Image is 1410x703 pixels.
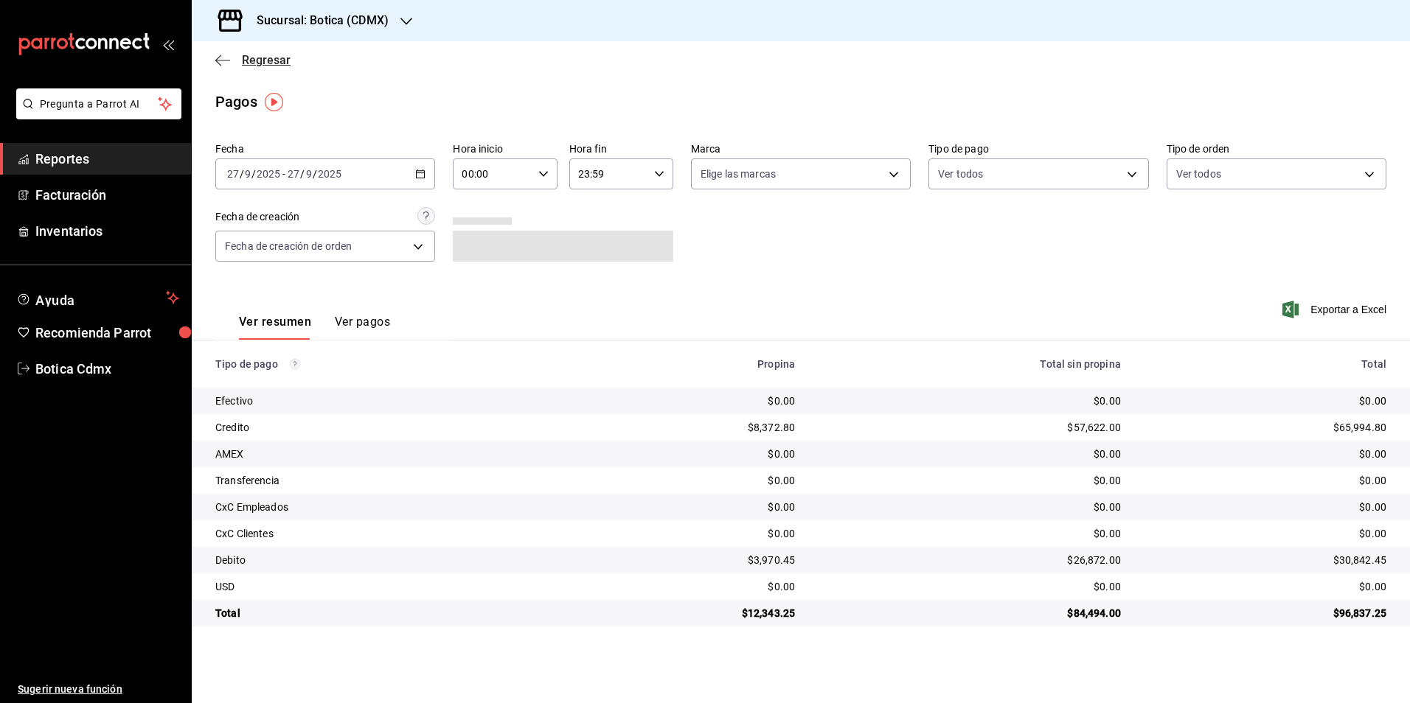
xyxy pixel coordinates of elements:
div: $0.00 [1145,447,1386,461]
label: Fecha [215,144,435,154]
label: Marca [691,144,911,154]
a: Pregunta a Parrot AI [10,107,181,122]
div: $0.00 [819,579,1121,594]
input: -- [226,168,240,180]
div: Credito [215,420,555,435]
div: Propina [578,358,795,370]
span: Pregunta a Parrot AI [40,97,159,112]
div: navigation tabs [239,315,390,340]
div: $65,994.80 [1145,420,1386,435]
button: Pregunta a Parrot AI [16,88,181,119]
div: CxC Clientes [215,526,555,541]
label: Hora fin [569,144,673,154]
div: $57,622.00 [819,420,1121,435]
span: Reportes [35,149,179,169]
img: Tooltip marker [265,93,283,111]
div: Total sin propina [819,358,1121,370]
span: Regresar [242,53,291,67]
div: $0.00 [1145,526,1386,541]
span: Elige las marcas [701,167,776,181]
input: -- [287,168,300,180]
label: Hora inicio [453,144,557,154]
span: Inventarios [35,221,179,241]
button: Ver resumen [239,315,311,340]
div: $0.00 [578,526,795,541]
div: $26,872.00 [819,553,1121,567]
span: Ver todos [1176,167,1221,181]
div: Total [1145,358,1386,370]
div: Pagos [215,91,257,113]
div: Fecha de creación [215,209,299,225]
div: $0.00 [819,447,1121,461]
div: Total [215,606,555,620]
h3: Sucursal: Botica (CDMX) [245,12,389,29]
label: Tipo de pago [928,144,1148,154]
div: $0.00 [578,394,795,408]
button: Ver pagos [335,315,390,340]
span: Ver todos [938,167,983,181]
div: AMEX [215,447,555,461]
span: / [313,168,317,180]
div: $0.00 [578,447,795,461]
span: Fecha de creación de orden [225,239,352,253]
div: $8,372.80 [578,420,795,435]
div: $0.00 [578,473,795,488]
div: Efectivo [215,394,555,408]
div: $3,970.45 [578,553,795,567]
div: $0.00 [578,579,795,594]
svg: Los pagos realizados con Pay y otras terminales son montos brutos. [290,359,300,369]
button: open_drawer_menu [162,38,174,50]
span: Sugerir nueva función [18,682,179,697]
div: $0.00 [1145,579,1386,594]
input: -- [244,168,251,180]
span: / [240,168,244,180]
span: / [251,168,256,180]
div: $12,343.25 [578,606,795,620]
div: $0.00 [1145,500,1386,514]
button: Regresar [215,53,291,67]
div: Transferencia [215,473,555,488]
span: Facturación [35,185,179,205]
div: $0.00 [1145,394,1386,408]
span: / [300,168,305,180]
div: $0.00 [578,500,795,514]
div: USD [215,579,555,594]
span: Botica Cdmx [35,359,179,379]
div: $96,837.25 [1145,606,1386,620]
div: $30,842.45 [1145,553,1386,567]
div: $0.00 [819,394,1121,408]
label: Tipo de orden [1167,144,1386,154]
div: Debito [215,553,555,567]
span: Recomienda Parrot [35,323,179,343]
div: $0.00 [1145,473,1386,488]
input: ---- [256,168,281,180]
button: Exportar a Excel [1285,301,1386,318]
span: Ayuda [35,289,160,307]
div: $0.00 [819,500,1121,514]
div: $0.00 [819,526,1121,541]
div: $0.00 [819,473,1121,488]
span: - [282,168,285,180]
div: Tipo de pago [215,358,555,370]
div: $84,494.00 [819,606,1121,620]
div: CxC Empleados [215,500,555,514]
input: ---- [317,168,342,180]
input: -- [305,168,313,180]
